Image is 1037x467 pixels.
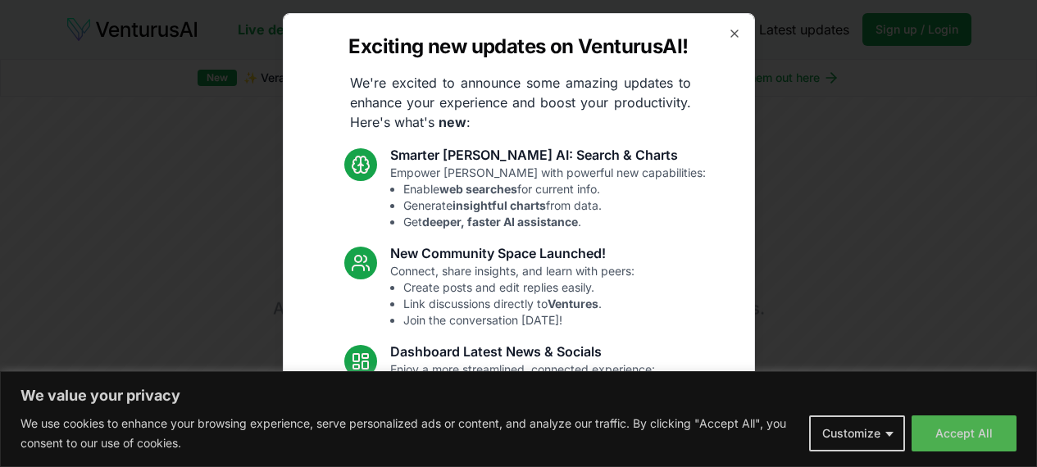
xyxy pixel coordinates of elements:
[439,114,466,130] strong: new
[403,214,706,230] li: Get .
[403,378,655,394] li: Standardized analysis .
[403,279,634,296] li: Create posts and edit replies easily.
[424,411,557,425] strong: trending relevant social
[453,198,546,212] strong: insightful charts
[403,181,706,197] li: Enable for current info.
[348,34,688,60] h2: Exciting new updates on VenturusAI!
[390,440,657,460] h3: Fixes and UI Polish
[522,379,599,392] strong: introductions
[390,243,634,263] h3: New Community Space Launched!
[390,145,706,165] h3: Smarter [PERSON_NAME] AI: Search & Charts
[390,165,706,230] p: Empower [PERSON_NAME] with powerful new capabilities:
[390,263,634,329] p: Connect, share insights, and learn with peers:
[403,197,706,214] li: Generate from data.
[390,342,655,361] h3: Dashboard Latest News & Socials
[403,394,655,410] li: Access articles.
[390,361,655,427] p: Enjoy a more streamlined, connected experience:
[548,297,598,311] strong: Ventures
[443,395,557,409] strong: latest industry news
[337,73,704,132] p: We're excited to announce some amazing updates to enhance your experience and boost your producti...
[439,182,517,196] strong: web searches
[422,215,578,229] strong: deeper, faster AI assistance
[403,410,655,427] li: See topics.
[403,296,634,312] li: Link discussions directly to .
[403,312,634,329] li: Join the conversation [DATE]!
